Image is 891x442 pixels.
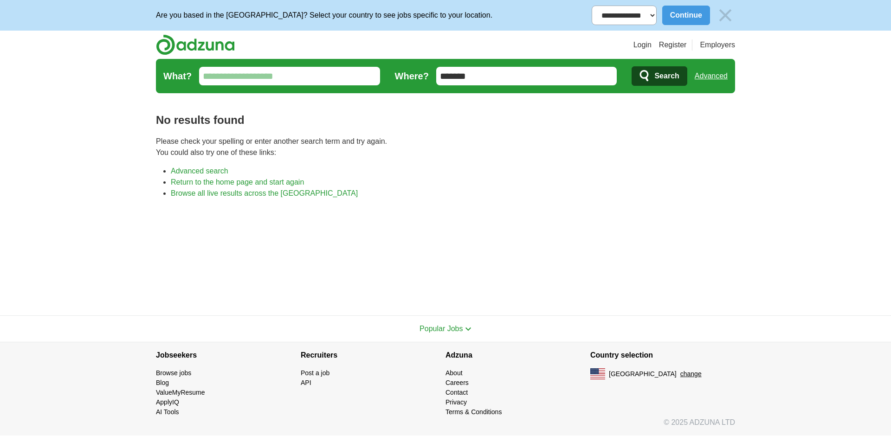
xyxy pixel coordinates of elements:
[156,369,191,377] a: Browse jobs
[700,39,735,51] a: Employers
[156,398,179,406] a: ApplyIQ
[156,408,179,416] a: AI Tools
[148,417,742,436] div: © 2025 ADZUNA LTD
[465,327,471,331] img: toggle icon
[716,6,735,25] img: icon_close_no_bg.svg
[156,206,735,301] iframe: Ads by Google
[171,167,228,175] a: Advanced search
[445,408,502,416] a: Terms & Conditions
[156,10,492,21] p: Are you based in the [GEOGRAPHIC_DATA]? Select your country to see jobs specific to your location.
[590,368,605,379] img: US flag
[301,369,329,377] a: Post a job
[156,112,735,128] h1: No results found
[301,379,311,386] a: API
[156,379,169,386] a: Blog
[445,398,467,406] a: Privacy
[680,369,702,379] button: change
[654,67,679,85] span: Search
[171,178,304,186] a: Return to the home page and start again
[445,379,469,386] a: Careers
[395,69,429,83] label: Where?
[445,369,463,377] a: About
[156,34,235,55] img: Adzuna logo
[156,389,205,396] a: ValueMyResume
[163,69,192,83] label: What?
[156,136,735,158] p: Please check your spelling or enter another search term and try again. You could also try one of ...
[445,389,468,396] a: Contact
[420,325,463,333] span: Popular Jobs
[659,39,687,51] a: Register
[662,6,710,25] button: Continue
[695,67,728,85] a: Advanced
[590,342,735,368] h4: Country selection
[609,369,677,379] span: [GEOGRAPHIC_DATA]
[632,66,687,86] button: Search
[633,39,652,51] a: Login
[171,189,358,197] a: Browse all live results across the [GEOGRAPHIC_DATA]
